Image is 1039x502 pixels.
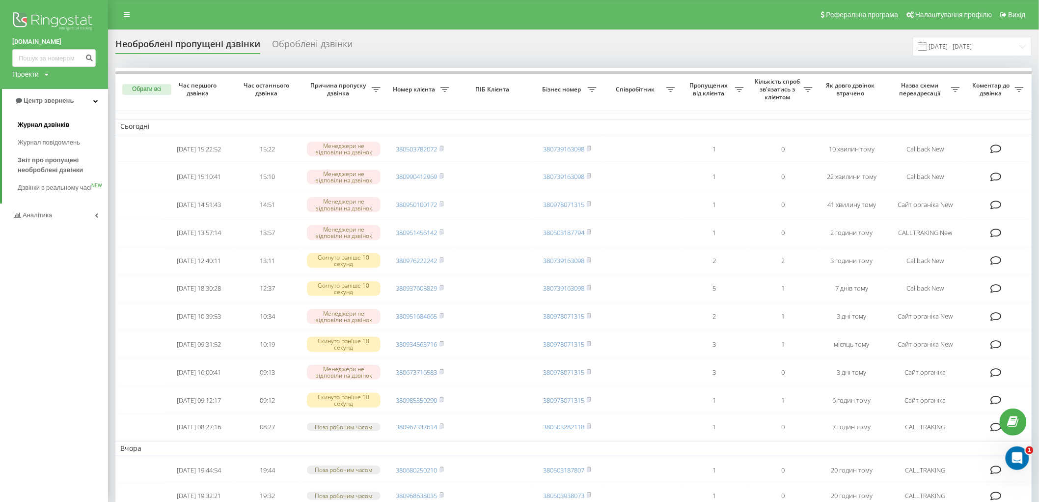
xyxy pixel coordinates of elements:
span: Час першого дзвінка [172,82,225,97]
td: 2 [680,303,749,329]
td: 6 годин тому [818,387,886,413]
td: Callback New [886,248,965,274]
td: 3 години тому [818,248,886,274]
span: Номер клієнта [390,86,440,93]
td: [DATE] 09:31:52 [164,331,233,357]
div: Менеджери не відповіли на дзвінок [307,197,381,212]
span: Час останнього дзвінка [241,82,294,97]
a: 380937605829 [396,284,437,293]
td: 13:57 [233,220,302,246]
td: 1 [680,387,749,413]
button: Обрати всі [122,84,171,95]
span: Пропущених від клієнта [685,82,735,97]
td: 10 хвилин тому [818,136,886,162]
a: 380680250210 [396,466,437,474]
td: [DATE] 14:51:43 [164,192,233,218]
span: Журнал дзвінків [18,120,70,130]
td: 0 [749,359,818,385]
span: Як довго дзвінок втрачено [825,82,878,97]
td: 7 днів тому [818,276,886,302]
td: 2 [680,248,749,274]
td: 1 [749,387,818,413]
a: 380978071315 [543,312,584,321]
a: 380503938073 [543,491,584,500]
span: Аналiтика [23,211,52,219]
td: Callback New [886,276,965,302]
a: [DOMAIN_NAME] [12,37,96,47]
a: 380503282118 [543,422,584,431]
td: 20 годин тому [818,458,886,482]
div: Оброблені дзвінки [272,39,353,54]
span: ПІБ Клієнта [463,86,524,93]
td: CALLTRAKING [886,458,965,482]
td: 08:27 [233,415,302,439]
a: 380934563716 [396,340,437,349]
td: 5 [680,276,749,302]
a: Дзвінки в реальному часіNEW [18,179,108,197]
a: Центр звернень [2,89,108,113]
td: 1 [749,276,818,302]
td: 14:51 [233,192,302,218]
div: Поза робочим часом [307,466,381,474]
td: [DATE] 10:39:53 [164,303,233,329]
a: 380503187794 [543,228,584,237]
td: 1 [680,136,749,162]
a: 380978071315 [543,396,584,405]
td: [DATE] 16:00:41 [164,359,233,385]
td: 10:34 [233,303,302,329]
td: Сайт органіка New [886,303,965,329]
td: CALLTRAKING New [886,220,965,246]
a: 380951456142 [396,228,437,237]
td: 2 [749,248,818,274]
td: 3 [680,331,749,357]
td: Сайт органіка New [886,192,965,218]
a: 380976222242 [396,256,437,265]
a: Журнал повідомлень [18,134,108,151]
td: 3 дні тому [818,303,886,329]
a: 380968638035 [396,491,437,500]
td: [DATE] 15:22:52 [164,136,233,162]
a: 380951684665 [396,312,437,321]
td: 1 [680,415,749,439]
span: Бізнес номер [538,86,588,93]
td: 0 [749,415,818,439]
div: Скинуто раніше 10 секунд [307,253,381,268]
a: Журнал дзвінків [18,116,108,134]
td: 0 [749,192,818,218]
a: 380503782072 [396,145,437,153]
td: 13:11 [233,248,302,274]
div: Менеджери не відповіли на дзвінок [307,142,381,156]
td: 3 [680,359,749,385]
td: 0 [749,164,818,190]
td: 3 дні тому [818,359,886,385]
a: 380985350290 [396,396,437,405]
td: 10:19 [233,331,302,357]
a: Звіт про пропущені необроблені дзвінки [18,151,108,179]
td: 0 [749,220,818,246]
td: 22 хвилини тому [818,164,886,190]
div: Менеджери не відповіли на дзвінок [307,365,381,380]
div: Поза робочим часом [307,492,381,500]
a: 380503187807 [543,466,584,474]
td: 1 [680,164,749,190]
td: 1 [749,331,818,357]
span: Назва схеми переадресації [891,82,951,97]
a: 380990412969 [396,172,437,181]
span: Журнал повідомлень [18,138,80,148]
td: CALLTRAKING [886,415,965,439]
a: 380950100172 [396,200,437,209]
a: 380978071315 [543,340,584,349]
td: Сайт органіка New [886,331,965,357]
td: [DATE] 12:40:11 [164,248,233,274]
td: 0 [749,458,818,482]
a: 380978071315 [543,200,584,209]
a: 380673716583 [396,368,437,377]
td: 15:22 [233,136,302,162]
span: Дзвінки в реальному часі [18,183,91,193]
div: Необроблені пропущені дзвінки [115,39,260,54]
td: [DATE] 15:10:41 [164,164,233,190]
span: Центр звернень [24,97,74,104]
a: 380739163098 [543,284,584,293]
span: Коментар до дзвінка [970,82,1015,97]
div: Менеджери не відповіли на дзвінок [307,225,381,240]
